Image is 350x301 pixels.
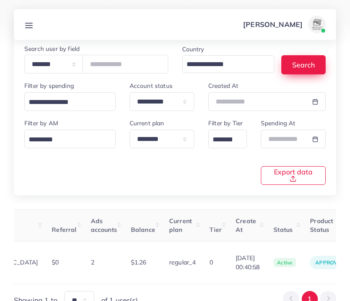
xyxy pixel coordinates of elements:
div: Search for option [24,130,116,148]
button: Search [281,55,326,74]
span: Status [273,226,293,234]
div: Search for option [208,130,247,148]
span: Ads accounts [91,217,117,234]
div: Search for option [182,55,275,73]
span: regular_4 [169,258,196,266]
label: Created At [208,81,239,90]
label: Filter by AM [24,119,58,127]
span: 0 [210,258,213,266]
span: active [273,258,296,268]
span: [DATE] 00:40:58 [236,254,260,271]
span: Export data [272,168,315,182]
img: avatar [308,16,326,33]
label: Filter by spending [24,81,74,90]
input: Search for option [210,133,236,147]
label: Filter by Tier [208,119,243,127]
label: Current plan [130,119,164,127]
span: Referral [52,226,77,234]
span: Create At [236,217,256,234]
input: Search for option [26,96,104,109]
span: Product Status [310,217,333,234]
span: 2 [91,258,94,266]
label: Search user by field [24,44,80,53]
div: Search for option [24,92,116,111]
span: $1.26 [131,258,147,266]
label: Account status [130,81,173,90]
input: Search for option [183,58,263,71]
label: Country [182,45,204,54]
span: approved [315,259,345,266]
span: Current plan [169,217,192,234]
span: Balance [131,226,155,234]
span: $0 [52,258,59,266]
p: [PERSON_NAME] [243,19,303,30]
input: Search for option [26,133,104,147]
button: Export data [261,166,326,185]
span: Tier [210,226,222,234]
label: Spending At [261,119,296,127]
a: [PERSON_NAME]avatar [238,16,329,33]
